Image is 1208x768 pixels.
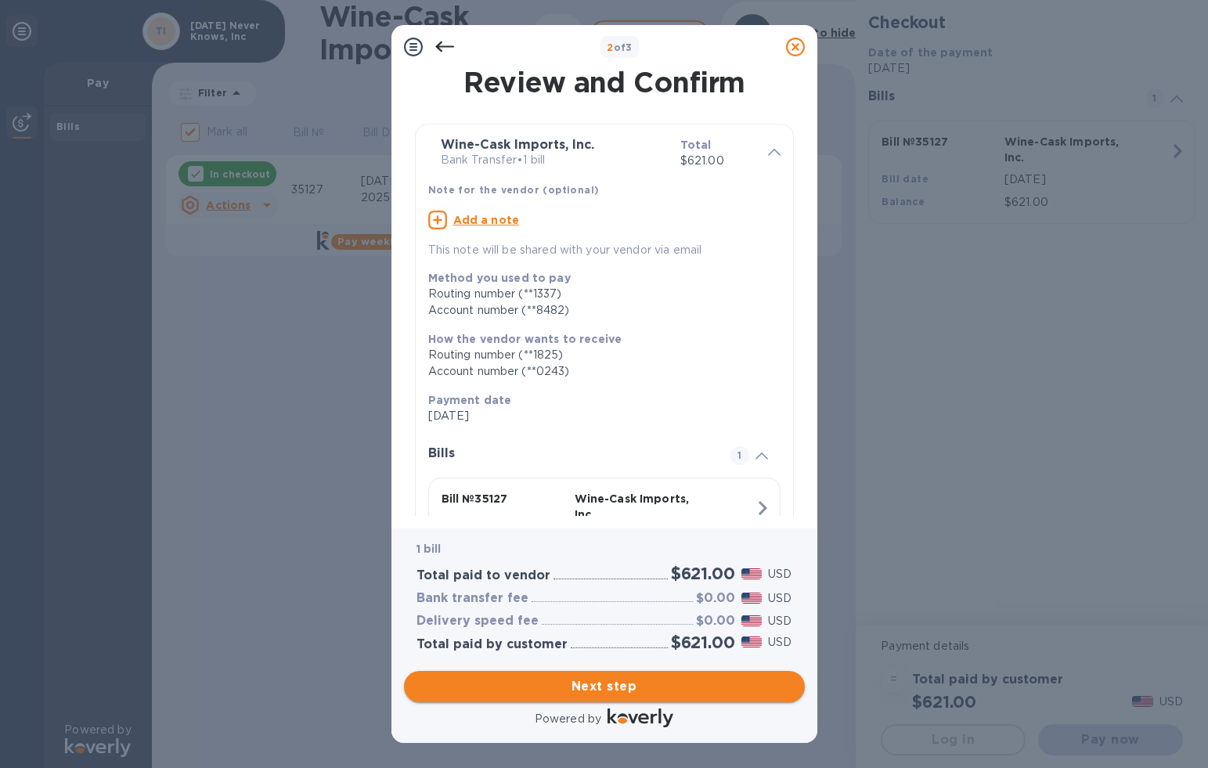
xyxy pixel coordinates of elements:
[416,677,792,696] span: Next step
[404,671,805,702] button: Next step
[741,568,763,579] img: USD
[607,41,633,53] b: of 3
[768,613,792,629] p: USD
[442,491,568,507] p: Bill № 35127
[453,214,520,226] u: Add a note
[671,564,735,583] h2: $621.00
[416,591,528,606] h3: Bank transfer fee
[428,478,781,581] button: Bill №35127Wine-Cask Imports, Inc.
[416,614,539,629] h3: Delivery speed fee
[768,590,792,607] p: USD
[428,242,781,258] p: This note will be shared with your vendor via email
[671,633,735,652] h2: $621.00
[428,408,768,424] p: [DATE]
[428,347,768,363] div: Routing number (**1825)
[416,568,550,583] h3: Total paid to vendor
[428,333,622,345] b: How the vendor wants to receive
[768,634,792,651] p: USD
[441,152,668,168] p: Bank Transfer • 1 bill
[416,637,568,652] h3: Total paid by customer
[428,272,571,284] b: Method you used to pay
[608,709,673,727] img: Logo
[428,286,768,302] div: Routing number (**1337)
[412,66,797,99] h1: Review and Confirm
[441,137,594,152] b: Wine-Cask Imports, Inc.
[416,543,442,555] b: 1 bill
[730,446,749,465] span: 1
[428,446,712,461] h3: Bills
[768,566,792,582] p: USD
[575,491,701,522] p: Wine-Cask Imports, Inc.
[428,137,781,258] div: Wine-Cask Imports, Inc.Bank Transfer•1 billTotal$621.00Note for the vendor (optional)Add a noteTh...
[428,363,768,380] div: Account number (**0243)
[680,153,755,169] p: $621.00
[680,139,712,151] b: Total
[428,394,512,406] b: Payment date
[741,615,763,626] img: USD
[741,636,763,647] img: USD
[607,41,613,53] span: 2
[741,593,763,604] img: USD
[428,184,600,196] b: Note for the vendor (optional)
[428,302,768,319] div: Account number (**8482)
[696,591,735,606] h3: $0.00
[696,614,735,629] h3: $0.00
[535,711,601,727] p: Powered by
